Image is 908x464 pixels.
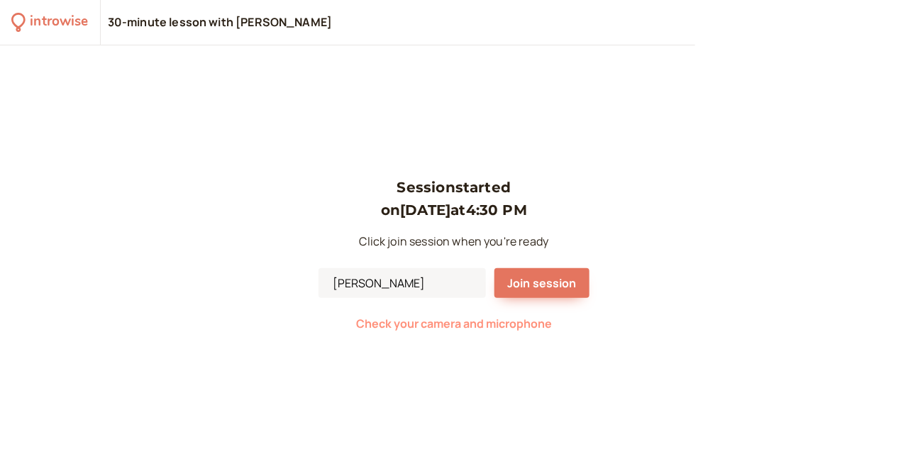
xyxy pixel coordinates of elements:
[356,316,552,331] span: Check your camera and microphone
[319,176,589,222] h3: Session started on [DATE] at 4:30 PM
[356,317,552,330] button: Check your camera and microphone
[108,15,333,31] div: 30-minute lesson with [PERSON_NAME]
[319,268,486,298] input: Your Name
[494,268,589,298] button: Join session
[319,233,589,251] p: Click join session when you're ready
[30,11,88,33] div: introwise
[507,275,577,291] span: Join session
